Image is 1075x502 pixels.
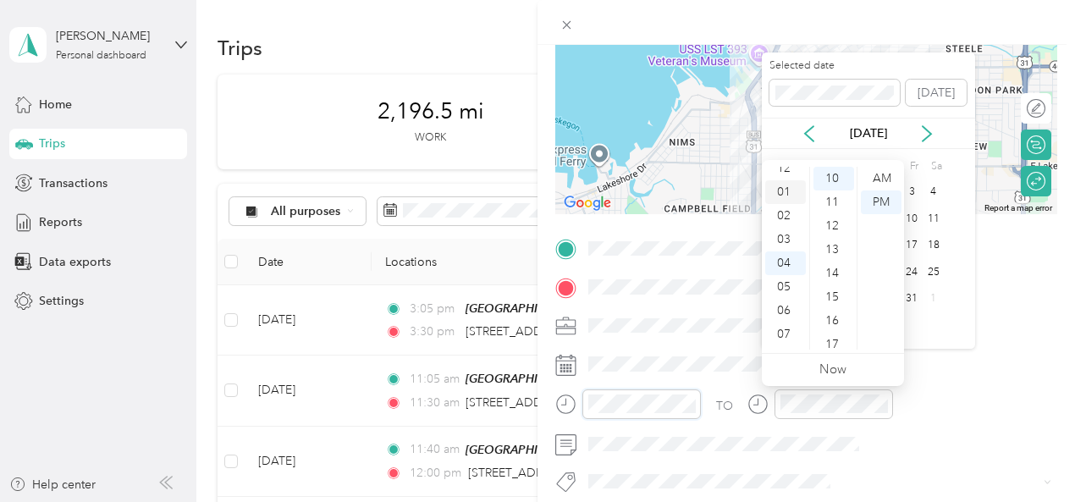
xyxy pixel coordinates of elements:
[769,58,901,74] label: Selected date
[765,275,806,299] div: 05
[765,228,806,251] div: 03
[813,333,854,356] div: 17
[813,309,854,333] div: 16
[813,190,854,214] div: 11
[765,180,806,204] div: 01
[833,124,904,142] p: [DATE]
[901,289,923,310] div: 31
[901,208,923,229] div: 10
[906,80,967,107] button: [DATE]
[907,155,923,179] div: Fr
[813,262,854,285] div: 14
[765,204,806,228] div: 02
[861,167,901,190] div: AM
[560,192,615,214] a: Open this area in Google Maps (opens a new window)
[813,214,854,238] div: 12
[861,190,901,214] div: PM
[813,167,854,190] div: 10
[765,251,806,275] div: 04
[923,208,945,229] div: 11
[923,235,945,257] div: 18
[984,203,1052,212] a: Report a map error
[765,299,806,323] div: 06
[901,235,923,257] div: 17
[765,157,806,180] div: 12
[901,262,923,283] div: 24
[792,155,808,179] div: Su
[813,155,832,179] div: Mo
[838,155,854,179] div: Tu
[923,289,945,310] div: 1
[885,155,901,179] div: Th
[929,155,945,179] div: Sa
[560,192,615,214] img: Google
[716,397,733,415] div: TO
[819,361,846,378] a: Now
[980,407,1075,502] iframe: Everlance-gr Chat Button Frame
[923,182,945,203] div: 4
[923,262,945,283] div: 25
[901,182,923,203] div: 3
[813,285,854,309] div: 15
[813,238,854,262] div: 13
[765,346,806,370] div: 08
[860,155,879,179] div: We
[765,323,806,346] div: 07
